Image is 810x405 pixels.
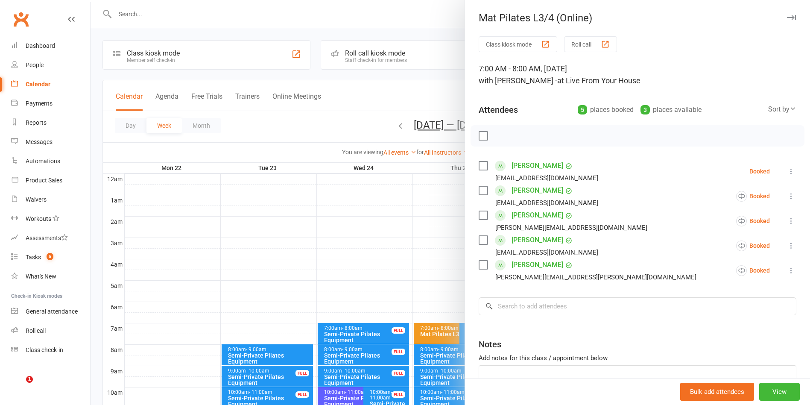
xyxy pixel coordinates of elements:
a: Waivers [11,190,90,209]
a: Class kiosk mode [11,340,90,360]
a: Calendar [11,75,90,94]
span: with [PERSON_NAME] - [479,76,557,85]
a: Clubworx [10,9,32,30]
a: Product Sales [11,171,90,190]
div: Booked [736,191,770,202]
div: People [26,62,44,68]
div: Product Sales [26,177,62,184]
a: [PERSON_NAME] [512,233,563,247]
div: Reports [26,119,47,126]
div: [EMAIL_ADDRESS][DOMAIN_NAME] [495,247,598,258]
div: Notes [479,338,501,350]
div: 5 [578,105,587,114]
div: Booked [736,241,770,251]
div: Attendees [479,104,518,116]
div: Waivers [26,196,47,203]
a: Roll call [11,321,90,340]
iframe: Intercom live chat [9,376,29,396]
div: Class check-in [26,346,63,353]
button: Class kiosk mode [479,36,557,52]
div: places booked [578,104,634,116]
div: General attendance [26,308,78,315]
span: 6 [47,253,53,260]
button: Roll call [564,36,617,52]
div: Booked [736,265,770,276]
div: 7:00 AM - 8:00 AM, [DATE] [479,63,796,87]
a: [PERSON_NAME] [512,258,563,272]
a: Messages [11,132,90,152]
span: at Live From Your House [557,76,640,85]
span: 1 [26,376,33,383]
a: Payments [11,94,90,113]
div: Assessments [26,235,68,241]
div: Sort by [768,104,796,115]
div: Calendar [26,81,50,88]
div: Messages [26,138,53,145]
a: [PERSON_NAME] [512,159,563,173]
div: Tasks [26,254,41,261]
div: Add notes for this class / appointment below [479,353,796,363]
div: What's New [26,273,56,280]
div: [EMAIL_ADDRESS][DOMAIN_NAME] [495,173,598,184]
a: Automations [11,152,90,171]
div: Roll call [26,327,46,334]
div: Workouts [26,215,51,222]
div: Payments [26,100,53,107]
button: View [759,383,800,401]
div: 3 [640,105,650,114]
a: General attendance kiosk mode [11,302,90,321]
div: [PERSON_NAME][EMAIL_ADDRESS][DOMAIN_NAME] [495,222,647,233]
a: Dashboard [11,36,90,56]
a: Assessments [11,229,90,248]
div: Mat Pilates L3/4 (Online) [465,12,810,24]
div: Automations [26,158,60,164]
a: Workouts [11,209,90,229]
a: [PERSON_NAME] [512,184,563,197]
div: places available [640,104,702,116]
a: Reports [11,113,90,132]
a: People [11,56,90,75]
a: Tasks 6 [11,248,90,267]
div: [EMAIL_ADDRESS][DOMAIN_NAME] [495,197,598,208]
div: Dashboard [26,42,55,49]
div: [PERSON_NAME][EMAIL_ADDRESS][PERSON_NAME][DOMAIN_NAME] [495,272,696,283]
div: Booked [736,216,770,226]
input: Search to add attendees [479,297,796,315]
a: [PERSON_NAME] [512,208,563,222]
button: Bulk add attendees [680,383,754,401]
a: What's New [11,267,90,286]
div: Booked [749,168,770,174]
